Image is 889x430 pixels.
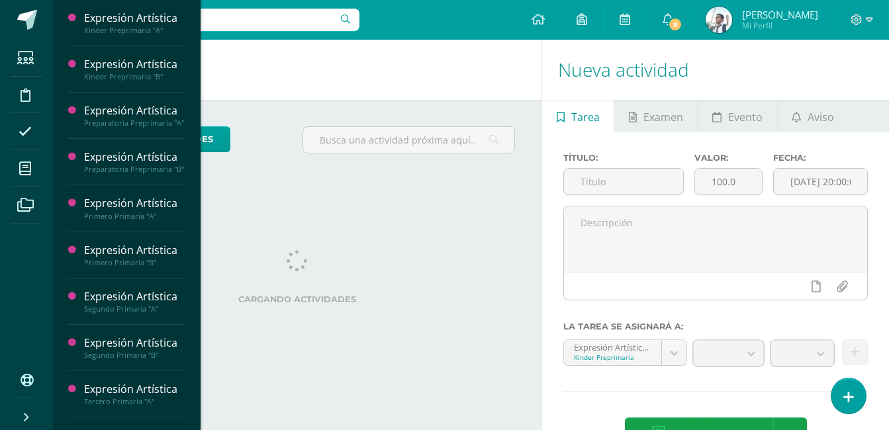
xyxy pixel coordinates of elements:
input: Título [564,169,683,194]
div: Expresión Artística [84,57,185,72]
div: Tercero Primaria "A" [84,397,185,406]
div: Preparatoria Preprimaria "B" [84,165,185,174]
label: Valor: [694,153,763,163]
div: Preparatoria Preprimaria "A" [84,118,185,128]
a: Expresión ArtísticaPreparatoria Preprimaria "A" [84,103,185,128]
span: Mi Perfil [742,20,818,31]
div: Kinder Preprimaria "A" [84,26,185,35]
a: Examen [614,100,697,132]
h1: Actividades [69,40,526,100]
span: Aviso [808,101,834,133]
span: Examen [643,101,683,133]
div: Expresión Artística [84,382,185,397]
a: Expresión Artística 'A'Kinder Preprimaria [564,340,686,365]
div: Expresión Artística [84,335,185,351]
a: Expresión ArtísticaPrimero Primaria "A" [84,196,185,220]
div: Expresión Artística [84,103,185,118]
a: Expresión ArtísticaKinder Preprimaria "A" [84,11,185,35]
a: Expresión ArtísticaTercero Primaria "A" [84,382,185,406]
a: Tarea [542,100,614,132]
div: Primero Primaria "B" [84,258,185,267]
div: Expresión Artística [84,243,185,258]
div: Expresión Artística [84,11,185,26]
label: Fecha: [773,153,868,163]
h1: Nueva actividad [558,40,873,100]
div: Expresión Artística 'A' [574,340,651,353]
div: Expresión Artística [84,196,185,211]
a: Expresión ArtísticaPrimero Primaria "B" [84,243,185,267]
a: Expresión ArtísticaKinder Preprimaria "B" [84,57,185,81]
label: La tarea se asignará a: [563,322,868,331]
a: Expresión ArtísticaSegundo Primaria "B" [84,335,185,360]
input: Busca una actividad próxima aquí... [303,127,514,153]
span: 9 [668,17,682,32]
a: Aviso [778,100,849,132]
input: Fecha de entrega [774,169,867,194]
img: b6aaada6451cc67ecf473bf531170def.png [706,7,732,33]
label: Cargando actividades [79,294,515,304]
div: Expresión Artística [84,289,185,304]
div: Kinder Preprimaria "B" [84,72,185,81]
span: Evento [728,101,763,133]
span: [PERSON_NAME] [742,8,818,21]
a: Evento [698,100,776,132]
span: Tarea [571,101,600,133]
input: Puntos máximos [695,169,762,194]
div: Segundo Primaria "B" [84,351,185,360]
a: Expresión ArtísticaPreparatoria Preprimaria "B" [84,150,185,174]
div: Segundo Primaria "A" [84,304,185,314]
div: Primero Primaria "A" [84,212,185,221]
label: Título: [563,153,684,163]
div: Kinder Preprimaria [574,353,651,362]
a: Expresión ArtísticaSegundo Primaria "A" [84,289,185,314]
div: Expresión Artística [84,150,185,165]
input: Busca un usuario... [62,9,359,31]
